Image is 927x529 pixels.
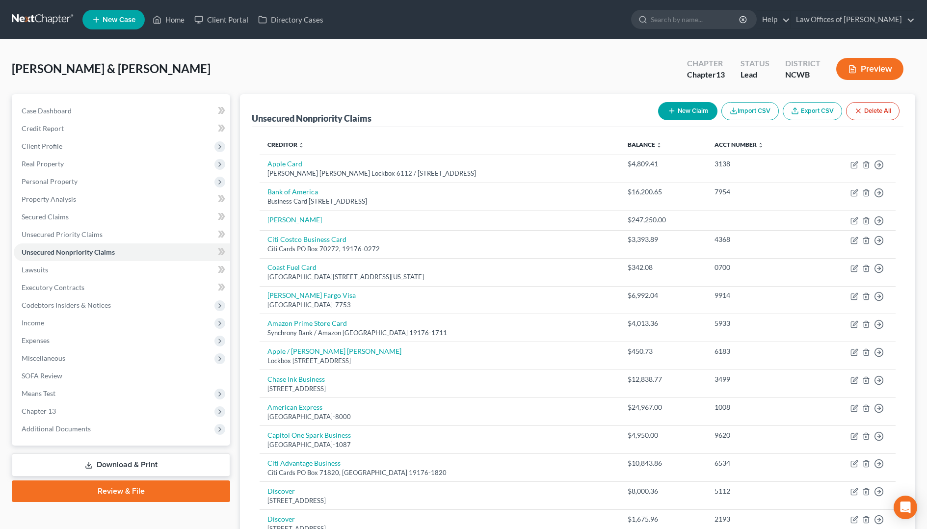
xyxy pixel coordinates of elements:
div: 1008 [715,402,803,412]
span: Codebtors Insiders & Notices [22,301,111,309]
div: 9620 [715,430,803,440]
a: American Express [267,403,322,411]
span: Personal Property [22,177,78,185]
i: unfold_more [298,142,304,148]
a: Chase Ink Business [267,375,325,383]
a: Help [757,11,790,28]
div: 6183 [715,346,803,356]
a: Citi Advantage Business [267,459,341,467]
div: 6534 [715,458,803,468]
span: SOFA Review [22,371,62,380]
div: $8,000.36 [628,486,699,496]
button: New Claim [658,102,717,120]
span: Secured Claims [22,212,69,221]
a: Creditor unfold_more [267,141,304,148]
div: $450.73 [628,346,699,356]
div: [STREET_ADDRESS] [267,496,612,505]
div: [GEOGRAPHIC_DATA][STREET_ADDRESS][US_STATE] [267,272,612,282]
div: 3138 [715,159,803,169]
div: $4,950.00 [628,430,699,440]
a: Capitol One Spark Business [267,431,351,439]
a: [PERSON_NAME] Fargo Visa [267,291,356,299]
a: Property Analysis [14,190,230,208]
a: Discover [267,487,295,495]
div: $3,393.89 [628,235,699,244]
i: unfold_more [656,142,662,148]
div: [PERSON_NAME] [PERSON_NAME] Lockbox 6112 / [STREET_ADDRESS] [267,169,612,178]
div: 4368 [715,235,803,244]
a: Citi Costco Business Card [267,235,346,243]
div: 5933 [715,318,803,328]
div: 5112 [715,486,803,496]
span: Additional Documents [22,424,91,433]
div: [STREET_ADDRESS] [267,384,612,394]
input: Search by name... [651,10,741,28]
div: $247,250.00 [628,215,699,225]
div: [GEOGRAPHIC_DATA]-7753 [267,300,612,310]
a: Balance unfold_more [628,141,662,148]
div: 2193 [715,514,803,524]
div: Lockbox [STREET_ADDRESS] [267,356,612,366]
div: Open Intercom Messenger [894,496,917,519]
div: Citi Cards PO Box 71820, [GEOGRAPHIC_DATA] 19176-1820 [267,468,612,477]
a: Directory Cases [253,11,328,28]
button: Preview [836,58,903,80]
div: $12,838.77 [628,374,699,384]
span: Case Dashboard [22,106,72,115]
div: Status [741,58,769,69]
a: Review & File [12,480,230,502]
a: Secured Claims [14,208,230,226]
div: 0700 [715,263,803,272]
span: Unsecured Priority Claims [22,230,103,238]
a: Acct Number unfold_more [715,141,764,148]
div: $10,843.86 [628,458,699,468]
span: Chapter 13 [22,407,56,415]
div: [GEOGRAPHIC_DATA]-1087 [267,440,612,450]
span: Miscellaneous [22,354,65,362]
div: 7954 [715,187,803,197]
div: $6,992.04 [628,291,699,300]
span: [PERSON_NAME] & [PERSON_NAME] [12,61,211,76]
a: Apple / [PERSON_NAME] [PERSON_NAME] [267,347,401,355]
div: $4,809.41 [628,159,699,169]
span: Client Profile [22,142,62,150]
span: 13 [716,70,725,79]
span: Credit Report [22,124,64,132]
div: 3499 [715,374,803,384]
a: Export CSV [783,102,842,120]
span: Income [22,318,44,327]
a: Download & Print [12,453,230,476]
div: $1,675.96 [628,514,699,524]
div: $4,013.36 [628,318,699,328]
div: Unsecured Nonpriority Claims [252,112,371,124]
div: [GEOGRAPHIC_DATA]-8000 [267,412,612,422]
div: NCWB [785,69,821,80]
a: Law Offices of [PERSON_NAME] [791,11,915,28]
div: Chapter [687,69,725,80]
a: Case Dashboard [14,102,230,120]
a: SOFA Review [14,367,230,385]
a: Bank of America [267,187,318,196]
div: $24,967.00 [628,402,699,412]
div: $16,200.65 [628,187,699,197]
a: Lawsuits [14,261,230,279]
a: Executory Contracts [14,279,230,296]
a: Home [148,11,189,28]
button: Delete All [846,102,900,120]
a: Discover [267,515,295,523]
button: Import CSV [721,102,779,120]
span: Property Analysis [22,195,76,203]
div: Business Card [STREET_ADDRESS] [267,197,612,206]
a: Unsecured Nonpriority Claims [14,243,230,261]
a: [PERSON_NAME] [267,215,322,224]
a: Amazon Prime Store Card [267,319,347,327]
div: Chapter [687,58,725,69]
a: Coast Fuel Card [267,263,317,271]
span: Real Property [22,159,64,168]
div: 9914 [715,291,803,300]
div: Citi Cards PO Box 70272, 19176-0272 [267,244,612,254]
a: Unsecured Priority Claims [14,226,230,243]
span: Lawsuits [22,265,48,274]
div: Lead [741,69,769,80]
a: Client Portal [189,11,253,28]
